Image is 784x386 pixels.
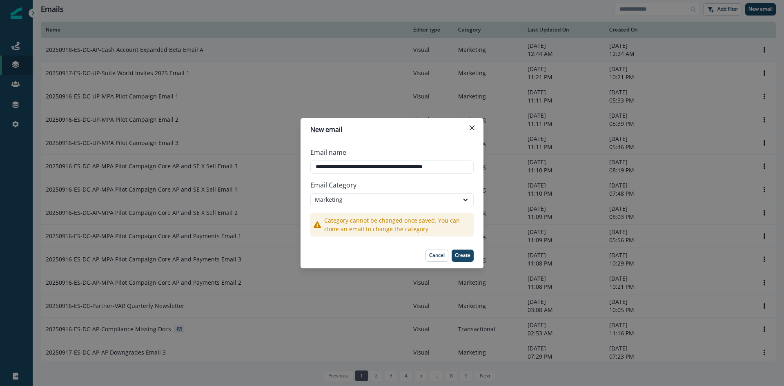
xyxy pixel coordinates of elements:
[324,216,470,233] p: Category cannot be changed once saved. You can clone an email to change the category
[310,177,474,193] p: Email Category
[429,252,445,258] p: Cancel
[315,195,454,204] div: Marketing
[310,147,346,157] p: Email name
[455,252,470,258] p: Create
[452,250,474,262] button: Create
[425,250,448,262] button: Cancel
[465,121,479,134] button: Close
[310,125,342,134] p: New email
